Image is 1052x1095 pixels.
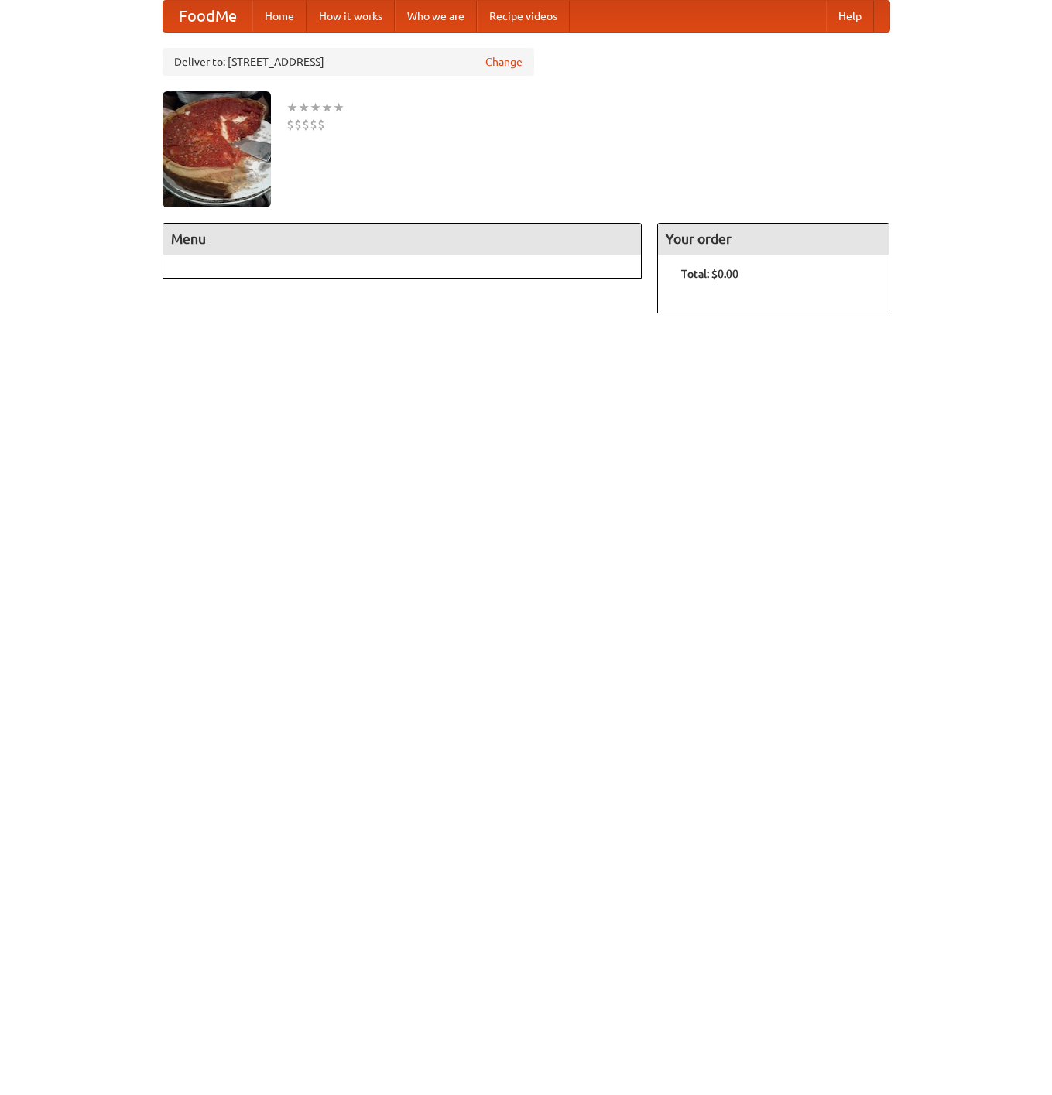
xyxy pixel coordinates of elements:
li: ★ [333,99,344,116]
li: $ [286,116,294,133]
h4: Your order [658,224,889,255]
li: ★ [321,99,333,116]
a: Help [826,1,874,32]
a: Home [252,1,307,32]
a: How it works [307,1,395,32]
li: ★ [298,99,310,116]
b: Total: $0.00 [681,268,738,280]
img: angular.jpg [163,91,271,207]
li: ★ [310,99,321,116]
h4: Menu [163,224,642,255]
li: $ [317,116,325,133]
div: Deliver to: [STREET_ADDRESS] [163,48,534,76]
a: FoodMe [163,1,252,32]
a: Recipe videos [477,1,570,32]
li: ★ [286,99,298,116]
li: $ [310,116,317,133]
li: $ [294,116,302,133]
a: Change [485,54,523,70]
a: Who we are [395,1,477,32]
li: $ [302,116,310,133]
